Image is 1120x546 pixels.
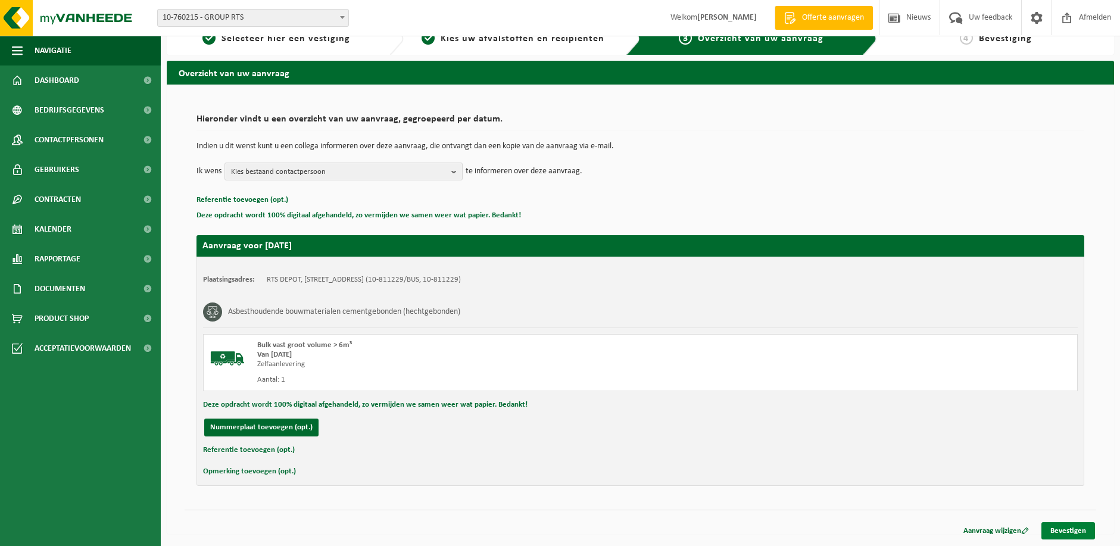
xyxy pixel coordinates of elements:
[35,185,81,214] span: Contracten
[35,36,71,65] span: Navigatie
[228,302,460,322] h3: Asbesthoudende bouwmaterialen cementgebonden (hechtgebonden)
[466,163,582,180] p: te informeren over deze aanvraag.
[35,214,71,244] span: Kalender
[35,95,104,125] span: Bedrijfsgegevens
[697,13,757,22] strong: [PERSON_NAME]
[202,32,216,45] span: 1
[158,10,348,26] span: 10-760215 - GROUP RTS
[202,241,292,251] strong: Aanvraag voor [DATE]
[224,163,463,180] button: Kies bestaand contactpersoon
[167,61,1114,84] h2: Overzicht van uw aanvraag
[210,341,245,376] img: BL-SO-LV.png
[960,32,973,45] span: 4
[204,419,319,436] button: Nummerplaat toevoegen (opt.)
[35,304,89,333] span: Product Shop
[35,274,85,304] span: Documenten
[422,32,435,45] span: 2
[203,442,295,458] button: Referentie toevoegen (opt.)
[35,333,131,363] span: Acceptatievoorwaarden
[203,397,528,413] button: Deze opdracht wordt 100% digitaal afgehandeld, zo vermijden we samen weer wat papier. Bedankt!
[979,34,1032,43] span: Bevestiging
[173,32,380,46] a: 1Selecteer hier een vestiging
[35,244,80,274] span: Rapportage
[410,32,617,46] a: 2Kies uw afvalstoffen en recipiënten
[203,276,255,283] strong: Plaatsingsadres:
[196,114,1084,130] h2: Hieronder vindt u een overzicht van uw aanvraag, gegroepeerd per datum.
[1041,522,1095,539] a: Bevestigen
[257,360,688,369] div: Zelfaanlevering
[157,9,349,27] span: 10-760215 - GROUP RTS
[231,163,447,181] span: Kies bestaand contactpersoon
[441,34,604,43] span: Kies uw afvalstoffen en recipiënten
[257,351,292,358] strong: Van [DATE]
[203,464,296,479] button: Opmerking toevoegen (opt.)
[954,522,1038,539] a: Aanvraag wijzigen
[267,275,461,285] td: RTS DEPOT, [STREET_ADDRESS] (10-811229/BUS, 10-811229)
[35,65,79,95] span: Dashboard
[196,163,221,180] p: Ik wens
[799,12,867,24] span: Offerte aanvragen
[35,155,79,185] span: Gebruikers
[679,32,692,45] span: 3
[196,192,288,208] button: Referentie toevoegen (opt.)
[698,34,823,43] span: Overzicht van uw aanvraag
[35,125,104,155] span: Contactpersonen
[257,341,352,349] span: Bulk vast groot volume > 6m³
[221,34,350,43] span: Selecteer hier een vestiging
[775,6,873,30] a: Offerte aanvragen
[257,375,688,385] div: Aantal: 1
[196,142,1084,151] p: Indien u dit wenst kunt u een collega informeren over deze aanvraag, die ontvangt dan een kopie v...
[196,208,521,223] button: Deze opdracht wordt 100% digitaal afgehandeld, zo vermijden we samen weer wat papier. Bedankt!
